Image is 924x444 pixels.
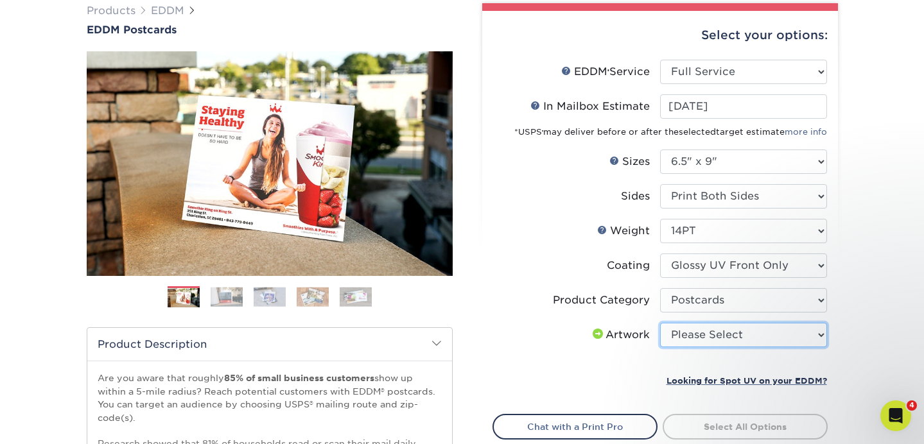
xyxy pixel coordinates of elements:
a: Chat with a Print Pro [493,414,658,440]
small: *USPS may deliver before or after the target estimate [514,127,827,137]
div: Estimated Delivery Policy [19,314,238,337]
button: Messages [85,326,171,377]
span: 4 [907,400,917,411]
iframe: Intercom live chat [880,400,911,431]
span: Help [204,358,224,367]
div: Shipping Information and Services [26,295,215,309]
div: Coating [607,258,650,273]
div: Send us a messageWe typically reply in a few minutes [13,151,244,200]
iframe: Google Customer Reviews [3,405,109,440]
span: Home [28,358,57,367]
div: Creating Print-Ready Files [19,266,238,290]
h2: Product Description [87,328,452,361]
p: Hi [PERSON_NAME] [26,91,231,113]
div: Print Order Status [19,243,238,266]
img: EDDM 05 [340,287,372,307]
img: Profile image for Avery [162,21,187,46]
a: EDDM Postcards [87,24,453,36]
a: EDDM [151,4,184,17]
img: logo [26,26,112,44]
a: Products [87,4,135,17]
div: We typically reply in a few minutes [26,175,214,189]
a: Select All Options [663,414,828,440]
div: Artwork [590,327,650,343]
div: Print Order Status [26,248,215,261]
button: Help [171,326,257,377]
span: EDDM Postcards [87,24,177,36]
img: EDDM 02 [211,287,243,307]
div: Product Category [553,293,650,308]
div: Select your options: [493,11,828,60]
a: Looking for Spot UV on your EDDM? [667,374,827,386]
span: Messages [107,358,151,367]
small: Looking for Spot UV on your EDDM? [667,376,827,386]
p: How can we help? [26,113,231,135]
div: Sizes [609,154,650,169]
div: Close [221,21,244,44]
a: more info [785,127,827,137]
button: Search for help [19,212,238,237]
div: Creating Print-Ready Files [26,271,215,285]
span: selected [679,127,716,137]
div: Weight [597,223,650,239]
img: EDDM 01 [168,287,200,309]
div: Estimated Delivery Policy [26,319,215,332]
strong: 85% of small business customers [224,373,374,383]
img: EDDM 03 [254,287,286,307]
div: Send us a message [26,162,214,175]
input: Select Date [660,94,827,119]
sup: ® [542,130,543,133]
div: Shipping Information and Services [19,290,238,314]
img: EDDM Postcards 01 [87,37,453,290]
img: Profile image for Natalie [137,21,163,46]
div: EDDM Service [561,64,650,80]
img: EDDM 04 [297,287,329,307]
div: In Mailbox Estimate [530,99,650,114]
div: Sides [621,189,650,204]
span: Search for help [26,218,104,232]
img: Profile image for Irene [186,21,212,46]
sup: ® [607,69,609,74]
